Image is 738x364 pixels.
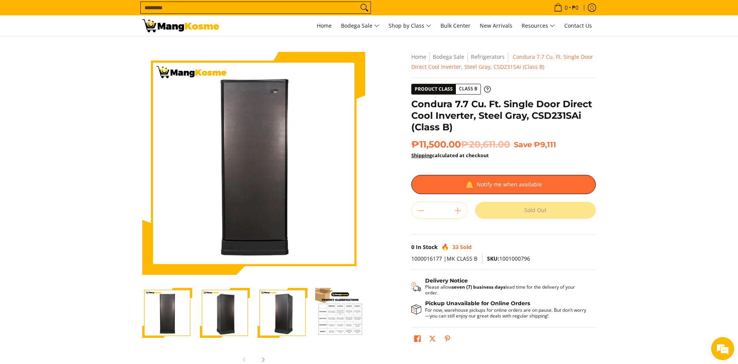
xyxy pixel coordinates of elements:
[416,243,438,251] span: In Stock
[142,55,365,272] img: Condura 7.7 Cu. Ft. Single Door Direct Cool Inverter, Steel Gray, CSD231SAi (Class B)
[487,255,530,262] span: 1001000796
[411,139,510,150] span: ₱11,500.00
[437,15,474,36] a: Bulk Center
[480,22,512,29] span: New Arrivals
[313,15,336,36] a: Home
[411,98,596,133] h1: Condura 7.7 Cu. Ft. Single Door Direct Cool Inverter, Steel Gray, CSD231SAi (Class B)
[200,289,250,337] img: Condura 7.7 Cu. Ft. Single Door Direct Cool Inverter, Steel Gray, CSD231SAi (Class B)-2
[412,84,456,94] span: Product Class
[564,22,592,29] span: Contact Us
[518,15,559,36] a: Resources
[358,2,371,13] button: Search
[341,21,379,31] span: Bodega Sale
[411,243,414,251] span: 0
[522,21,555,31] span: Resources
[411,52,596,72] nav: Breadcrumbs
[411,278,588,296] button: Shipping & Delivery
[142,19,219,32] img: Condura 7.7 Cu. Ft. Single Door Direct Cool Inverter, Steel Gray, CSD2 | Mang Kosme
[487,255,499,262] span: SKU:
[258,289,307,337] img: Condura 7.7 Cu. Ft. Single Door Direct Cool Inverter, Steel Gray, CSD231SAi (Class B)-3
[411,53,593,70] span: Condura 7.7 Cu. Ft. Single Door Direct Cool Inverter, Steel Gray, CSD231SAi (Class B)
[563,5,569,10] span: 0
[425,300,530,307] strong: Pickup Unavailable for Online Orders
[425,284,588,296] p: Please allow lead time for the delivery of your order.
[315,288,365,338] img: Condura 7.7 Cu. Ft. Single Door Direct Cool Inverter, Steel Gray, CSD231SAi (Class B)-4
[425,307,588,319] p: For now, warehouse pickups for online orders are on pause. But don’t worry—you can still enjoy ou...
[227,15,596,36] nav: Main Menu
[412,333,423,346] a: Share on Facebook
[456,84,480,94] span: Class B
[411,152,432,159] a: Shipping
[411,255,477,262] span: 1000016177 |MK CLASS B
[534,140,556,149] span: ₱9,111
[433,53,464,60] a: Bodega Sale
[476,15,516,36] a: New Arrivals
[452,284,505,290] strong: seven (7) business days
[389,21,431,31] span: Shop by Class
[452,243,459,251] span: 33
[560,15,596,36] a: Contact Us
[425,277,468,284] strong: Delivery Notice
[337,15,383,36] a: Bodega Sale
[142,289,192,337] img: Condura 7.7 Cu. Ft. Single Door Direct Cool Inverter, Steel Gray, CSD231SAi (Class B)-1
[411,84,491,95] a: Product Class Class B
[411,152,489,159] strong: calculated at checkout
[385,15,435,36] a: Shop by Class
[427,333,438,346] a: Post on X
[317,22,332,29] span: Home
[460,243,472,251] span: Sold
[440,22,470,29] span: Bulk Center
[471,53,505,60] a: Refrigerators
[461,139,510,150] del: ₱20,611.00
[411,53,426,60] a: Home
[442,333,453,346] a: Pin on Pinterest
[552,3,581,12] span: •
[571,5,580,10] span: ₱0
[514,140,532,149] span: Save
